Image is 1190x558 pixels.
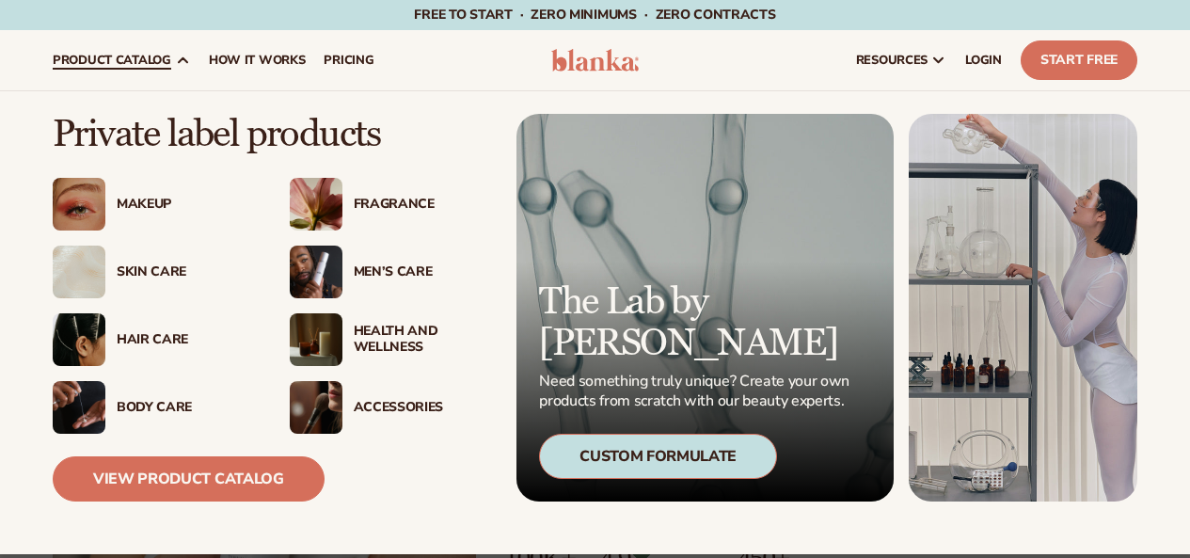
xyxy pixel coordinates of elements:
p: The Lab by [PERSON_NAME] [539,281,855,364]
a: product catalog [43,30,199,90]
span: resources [856,53,928,68]
a: How It Works [199,30,315,90]
a: resources [847,30,956,90]
span: pricing [324,53,373,68]
div: Accessories [354,400,489,416]
a: Female with glitter eye makeup. Makeup [53,178,252,231]
div: Health And Wellness [354,324,489,356]
a: Pink blooming flower. Fragrance [290,178,489,231]
img: Pink blooming flower. [290,178,342,231]
div: Skin Care [117,264,252,280]
img: logo [551,49,640,72]
a: Male holding moisturizer bottle. Men’s Care [290,246,489,298]
p: Need something truly unique? Create your own products from scratch with our beauty experts. [539,372,855,411]
div: Body Care [117,400,252,416]
img: Cream moisturizer swatch. [53,246,105,298]
a: Cream moisturizer swatch. Skin Care [53,246,252,298]
div: Hair Care [117,332,252,348]
img: Male holding moisturizer bottle. [290,246,342,298]
img: Female in lab with equipment. [909,114,1137,502]
span: Free to start · ZERO minimums · ZERO contracts [414,6,775,24]
div: Fragrance [354,197,489,213]
a: LOGIN [956,30,1011,90]
img: Candles and incense on table. [290,313,342,366]
div: Makeup [117,197,252,213]
div: Men’s Care [354,264,489,280]
span: product catalog [53,53,171,68]
a: Candles and incense on table. Health And Wellness [290,313,489,366]
a: Female with makeup brush. Accessories [290,381,489,434]
img: Female hair pulled back with clips. [53,313,105,366]
img: Male hand applying moisturizer. [53,381,105,434]
a: Female hair pulled back with clips. Hair Care [53,313,252,366]
a: Microscopic product formula. The Lab by [PERSON_NAME] Need something truly unique? Create your ow... [516,114,894,502]
div: Custom Formulate [539,434,777,479]
a: View Product Catalog [53,456,325,502]
span: How It Works [209,53,306,68]
p: Private label products [53,114,488,155]
span: LOGIN [965,53,1002,68]
a: Start Free [1021,40,1137,80]
a: Male hand applying moisturizer. Body Care [53,381,252,434]
img: Female with makeup brush. [290,381,342,434]
img: Female with glitter eye makeup. [53,178,105,231]
a: pricing [314,30,383,90]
